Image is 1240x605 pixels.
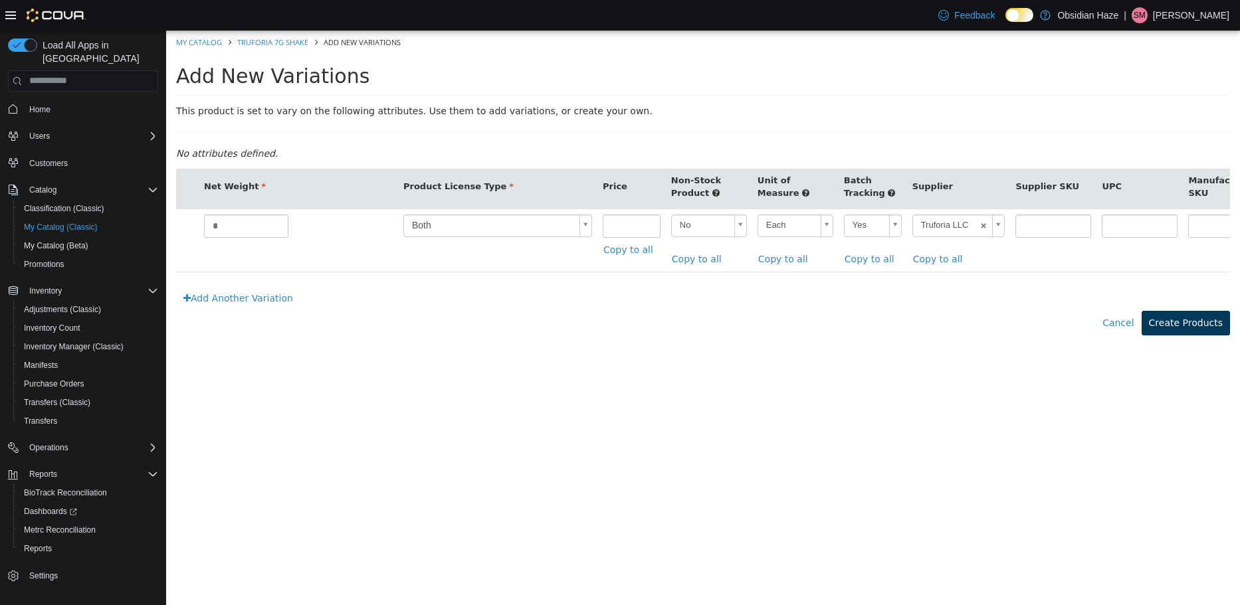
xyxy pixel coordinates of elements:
button: Settings [3,566,163,585]
span: Feedback [954,9,995,22]
span: Dark Mode [1005,22,1006,23]
a: Purchase Orders [19,376,90,392]
a: Reports [19,541,57,557]
span: BioTrack Reconciliation [19,485,158,501]
button: Operations [24,440,74,456]
span: Home [24,101,158,118]
p: Obsidian Haze [1057,7,1118,23]
span: Unit of Measure [591,145,633,168]
span: Product License Type [237,151,348,161]
span: Adjustments (Classic) [19,302,158,317]
span: Reports [24,543,52,554]
button: Purchase Orders [13,375,163,393]
button: Inventory [24,283,67,299]
a: Copy to all [591,216,649,241]
a: Dashboards [19,503,82,519]
img: Cova [27,9,86,22]
a: No [505,184,581,207]
span: No [506,185,563,205]
span: Classification (Classic) [19,201,158,216]
span: Adjustments (Classic) [24,304,101,315]
span: Reports [29,469,57,479]
a: Truforia LLC [746,184,839,207]
a: Both [237,184,426,207]
span: Batch Tracking [678,145,719,168]
a: Copy to all [746,216,804,241]
button: Promotions [13,255,163,274]
span: Reports [19,541,158,557]
span: Users [24,128,158,144]
span: Add New Variations [10,34,203,57]
a: Metrc Reconciliation [19,522,101,538]
input: Dark Mode [1005,8,1033,22]
span: Customers [29,158,68,169]
a: Classification (Classic) [19,201,110,216]
a: Settings [24,568,63,584]
span: Settings [29,570,58,581]
button: My Catalog (Classic) [13,218,163,236]
a: Copy to all [437,207,494,232]
button: Inventory Manager (Classic) [13,337,163,356]
a: Transfers (Classic) [19,394,96,410]
span: Metrc Reconciliation [24,525,96,535]
span: Inventory Count [24,323,80,333]
span: Net Weight [38,151,100,161]
button: Home [3,100,163,119]
a: Manifests [19,357,63,373]
span: Customers [24,155,158,171]
span: Load All Apps in [GEOGRAPHIC_DATA] [37,39,158,65]
a: Inventory Manager (Classic) [19,339,129,355]
span: Dashboards [19,503,158,519]
a: Dashboards [13,502,163,521]
span: Inventory Count [19,320,158,336]
a: Home [24,102,56,118]
button: Inventory Count [13,319,163,337]
button: My Catalog (Beta) [13,236,163,255]
span: Home [29,104,51,115]
a: Each [591,184,667,207]
p: This product is set to vary on the following attributes. Use them to add variations, or create yo... [10,74,1064,88]
button: Catalog [24,182,62,198]
button: Metrc Reconciliation [13,521,163,539]
span: Transfers [24,416,57,426]
span: Each [592,185,649,205]
span: Purchase Orders [24,379,84,389]
p: [PERSON_NAME] [1153,7,1229,23]
span: Inventory Manager (Classic) [24,341,124,352]
span: Catalog [29,185,56,195]
button: Transfers [13,412,163,430]
button: Adjustments (Classic) [13,300,163,319]
a: Copy to all [678,216,736,241]
span: My Catalog (Beta) [19,238,158,254]
a: My Catalog [10,7,56,17]
p: | [1124,7,1126,23]
button: Transfers (Classic) [13,393,163,412]
button: BioTrack Reconciliation [13,483,163,502]
span: Truforia LLC [747,185,811,205]
span: Price [437,151,461,161]
span: Operations [29,442,68,453]
span: Catalog [24,182,158,198]
a: Adjustments (Classic) [19,302,106,317]
button: Catalog [3,181,163,199]
span: Non-Stock Product [505,145,555,168]
a: Customers [24,155,73,171]
span: Supplier SKU [849,151,913,161]
span: Promotions [24,259,64,270]
span: Transfers (Classic) [19,394,158,410]
span: My Catalog (Classic) [24,222,98,232]
button: Reports [24,466,62,482]
a: Feedback [933,2,1000,29]
a: Transfers [19,413,62,429]
span: Manufacturer SKU [1022,145,1088,168]
a: Yes [678,184,736,207]
span: My Catalog (Classic) [19,219,158,235]
span: Reports [24,466,158,482]
span: Purchase Orders [19,376,158,392]
button: Classification (Classic) [13,199,163,218]
a: My Catalog (Classic) [19,219,103,235]
span: Transfers (Classic) [24,397,90,408]
button: Inventory [3,282,163,300]
button: Manifests [13,356,163,375]
span: Classification (Classic) [24,203,104,214]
